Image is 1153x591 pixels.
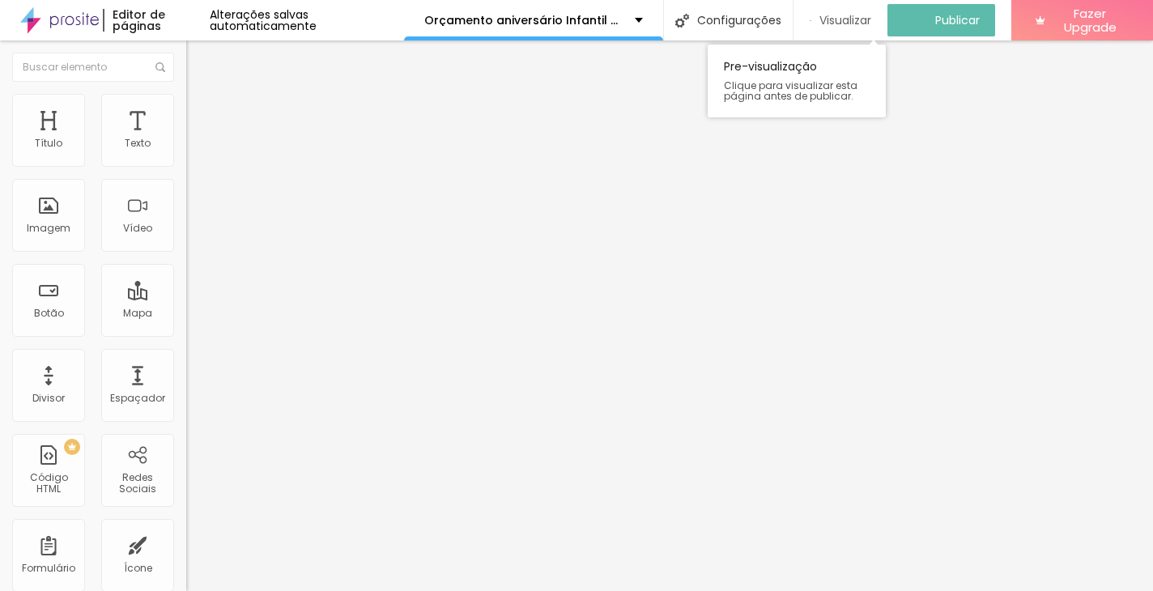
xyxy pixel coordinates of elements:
[123,308,152,319] div: Mapa
[27,223,70,234] div: Imagem
[186,40,1153,591] iframe: Editor
[105,472,169,495] div: Redes Sociais
[793,4,887,36] button: Visualizar
[22,563,75,574] div: Formulário
[34,308,64,319] div: Botão
[110,393,165,404] div: Espaçador
[887,4,995,36] button: Publicar
[155,62,165,72] img: Icone
[935,14,980,27] span: Publicar
[35,138,62,149] div: Título
[12,53,174,82] input: Buscar elemento
[708,45,886,117] div: Pre-visualização
[32,393,65,404] div: Divisor
[124,563,152,574] div: Ícone
[1052,6,1129,35] span: Fazer Upgrade
[424,15,623,26] p: Orçamento aniversário Infantil 2025
[125,138,151,149] div: Texto
[123,223,152,234] div: Vídeo
[724,80,870,101] span: Clique para visualizar esta página antes de publicar.
[103,9,210,32] div: Editor de páginas
[675,14,689,28] img: Icone
[819,14,871,27] span: Visualizar
[16,472,80,495] div: Código HTML
[210,9,404,32] div: Alterações salvas automaticamente
[810,14,811,28] img: view-1.svg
